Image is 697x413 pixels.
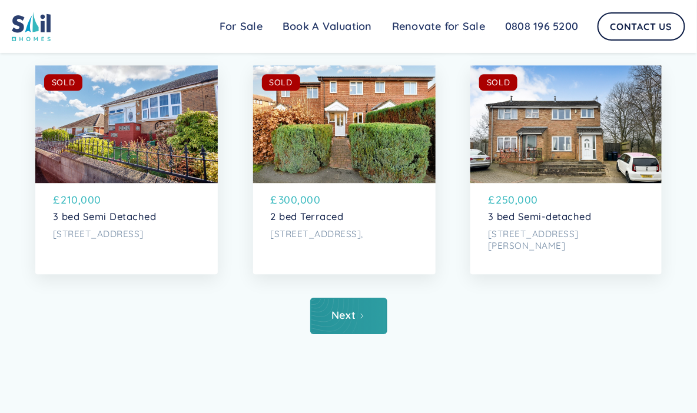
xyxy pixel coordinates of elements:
p: 250,000 [496,192,539,208]
p: 300,000 [278,192,321,208]
a: Book A Valuation [273,15,382,38]
div: SOLD [52,76,75,88]
a: Next Page [310,298,387,334]
p: 3 bed Semi-detached [488,211,644,222]
a: SOLD£300,0002 bed Terraced[STREET_ADDRESS], [253,65,436,274]
p: 3 bed Semi Detached [53,211,200,222]
img: sail home logo colored [12,12,51,41]
p: £ [271,192,278,208]
div: List [35,298,662,334]
a: Renovate for Sale [382,15,495,38]
p: [STREET_ADDRESS][PERSON_NAME] [488,228,644,252]
p: [STREET_ADDRESS], [271,228,418,240]
a: SOLD£250,0003 bed Semi-detached[STREET_ADDRESS][PERSON_NAME] [470,65,662,274]
a: For Sale [210,15,273,38]
p: 2 bed Terraced [271,211,418,222]
a: SOLD£210,0003 bed Semi Detached[STREET_ADDRESS] [35,65,218,274]
div: SOLD [269,76,293,88]
a: 0808 196 5200 [495,15,588,38]
p: £ [488,192,495,208]
div: SOLD [487,76,510,88]
div: Next [332,309,356,321]
p: 210,000 [61,192,102,208]
p: £ [53,192,60,208]
a: Contact Us [598,12,686,41]
p: [STREET_ADDRESS] [53,228,200,240]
